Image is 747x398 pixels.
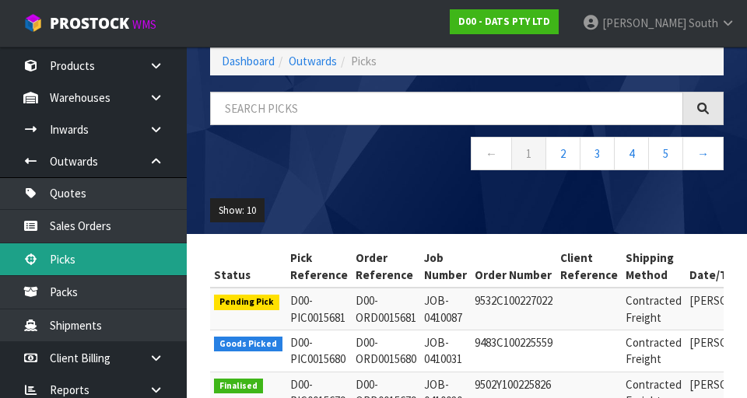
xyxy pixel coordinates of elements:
[614,137,649,170] a: 4
[222,54,275,68] a: Dashboard
[545,137,580,170] a: 2
[471,137,512,170] a: ←
[471,330,556,372] td: 9483C100225559
[420,288,471,330] td: JOB-0410087
[450,9,559,34] a: D00 - DATS PTY LTD
[23,13,43,33] img: cube-alt.png
[511,137,546,170] a: 1
[352,246,420,288] th: Order Reference
[420,246,471,288] th: Job Number
[648,137,683,170] a: 5
[682,137,724,170] a: →
[214,295,279,310] span: Pending Pick
[420,330,471,372] td: JOB-0410031
[626,293,682,324] span: Contracted Freight
[214,337,282,352] span: Goods Picked
[210,92,683,125] input: Search picks
[210,198,265,223] button: Show: 10
[289,54,337,68] a: Outwards
[210,137,724,175] nav: Page navigation
[458,15,550,28] strong: D00 - DATS PTY LTD
[352,330,420,372] td: D00-ORD0015680
[580,137,615,170] a: 3
[602,16,686,30] span: [PERSON_NAME]
[351,54,377,68] span: Picks
[352,288,420,330] td: D00-ORD0015681
[471,246,556,288] th: Order Number
[50,13,129,33] span: ProStock
[132,17,156,32] small: WMS
[214,379,263,394] span: Finalised
[622,246,686,288] th: Shipping Method
[286,330,352,372] td: D00-PIC0015680
[286,288,352,330] td: D00-PIC0015681
[556,246,622,288] th: Client Reference
[210,246,286,288] th: Status
[689,16,718,30] span: South
[626,335,682,366] span: Contracted Freight
[286,246,352,288] th: Pick Reference
[471,288,556,330] td: 9532C100227022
